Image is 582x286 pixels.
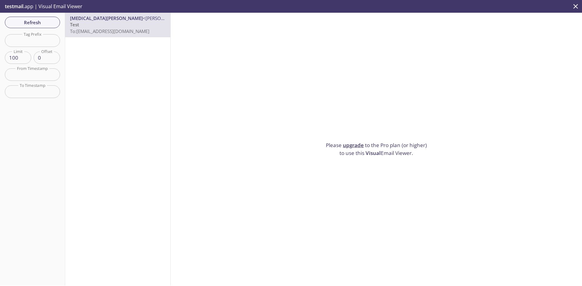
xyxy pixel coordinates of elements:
nav: emails [65,13,170,37]
p: Please to the Pro plan (or higher) to use this Email Viewer. [323,141,430,157]
span: Refresh [10,18,55,26]
span: testmail [5,3,23,10]
span: Test [70,21,79,28]
div: [MEDICAL_DATA][PERSON_NAME]<[PERSON_NAME][EMAIL_ADDRESS][PERSON_NAME][DOMAIN_NAME]>TestTo:[EMAIL_... [65,13,170,37]
span: [MEDICAL_DATA][PERSON_NAME] [70,15,143,21]
span: To: [EMAIL_ADDRESS][DOMAIN_NAME] [70,28,149,34]
a: upgrade [343,142,364,149]
span: Visual [366,150,381,156]
button: Refresh [5,17,60,28]
span: <[PERSON_NAME][EMAIL_ADDRESS][PERSON_NAME][DOMAIN_NAME]> [143,15,291,21]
